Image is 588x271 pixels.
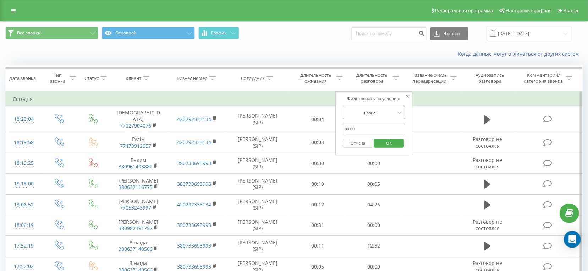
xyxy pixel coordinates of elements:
span: График [211,31,227,36]
td: Гүлім [109,132,168,153]
span: Все звонки [17,30,41,36]
div: Комментарий/категория звонка [523,72,564,84]
button: OK [374,139,404,148]
td: 00:12 [290,194,346,215]
span: Разговор не состоялся [473,218,502,232]
td: [PERSON_NAME] (SIP) [226,174,290,194]
span: Настройки профиля [506,8,552,13]
td: 00:03 [290,132,346,153]
td: 00:31 [290,215,346,235]
div: Название схемы переадресации [411,72,449,84]
div: Клиент [126,75,141,81]
div: Open Intercom Messenger [564,231,581,248]
td: 00:00 [346,215,402,235]
td: 04:26 [346,194,402,215]
td: [DEMOGRAPHIC_DATA] [109,106,168,132]
div: Длительность ожидания [297,72,335,84]
button: Основной [102,27,195,39]
a: 380632116775 [119,184,153,190]
span: Реферальная программа [435,8,493,13]
td: [PERSON_NAME] (SIP) [226,194,290,215]
div: Сотрудник [241,75,265,81]
td: [PERSON_NAME] (SIP) [226,153,290,174]
a: 380733693993 [177,242,211,249]
a: 420292333134 [177,139,211,146]
div: Аудиозапись разговора [467,72,513,84]
td: 00:04 [290,106,346,132]
button: График [198,27,239,39]
a: Когда данные могут отличаться от других систем [458,50,583,57]
td: 12:32 [346,235,402,256]
a: 380733693993 [177,222,211,228]
a: 380733693993 [177,180,211,187]
td: [PERSON_NAME] (SIP) [226,235,290,256]
td: 00:05 [346,174,402,194]
span: Разговор не состоялся [473,136,502,149]
div: 18:06:52 [13,198,34,212]
div: Фильтровать по условию [343,95,405,102]
a: 380637140566 [119,245,153,252]
div: Длительность разговора [353,72,391,84]
span: OK [379,137,399,148]
div: Статус [84,75,99,81]
a: 380733693993 [177,263,211,270]
td: Зінаїда [109,235,168,256]
div: Тип звонка [48,72,68,84]
td: 00:00 [346,153,402,174]
div: Бизнес номер [177,75,208,81]
div: 18:19:58 [13,136,34,150]
div: 18:20:04 [13,112,34,126]
a: 77473912057 [120,142,151,149]
td: 00:11 [290,235,346,256]
button: Все звонки [5,27,98,39]
td: [PERSON_NAME] [109,215,168,235]
button: Экспорт [430,27,468,40]
div: 17:52:19 [13,239,34,253]
div: 18:06:19 [13,218,34,232]
a: 420292333134 [177,116,211,123]
a: 380733693993 [177,160,211,167]
td: 00:19 [290,174,346,194]
td: [PERSON_NAME] (SIP) [226,215,290,235]
a: 77053243997 [120,204,151,211]
a: 420292333134 [177,201,211,208]
td: [PERSON_NAME] [109,174,168,194]
td: Сегодня [6,92,583,106]
td: [PERSON_NAME] (SIP) [226,106,290,132]
div: 18:19:25 [13,156,34,170]
td: [PERSON_NAME] (SIP) [226,132,290,153]
div: 18:18:00 [13,177,34,191]
td: 00:30 [290,153,346,174]
a: 380961493882 [119,163,153,170]
input: Поиск по номеру [351,27,427,40]
td: Вадим [109,153,168,174]
input: 00:00 [343,123,405,135]
td: [PERSON_NAME] [109,194,168,215]
a: 380982391757 [119,225,153,232]
span: Выход [564,8,578,13]
span: Разговор не состоялся [473,157,502,170]
a: 77027904076 [120,122,151,129]
div: Дата звонка [9,75,36,81]
button: Отмена [343,139,373,148]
